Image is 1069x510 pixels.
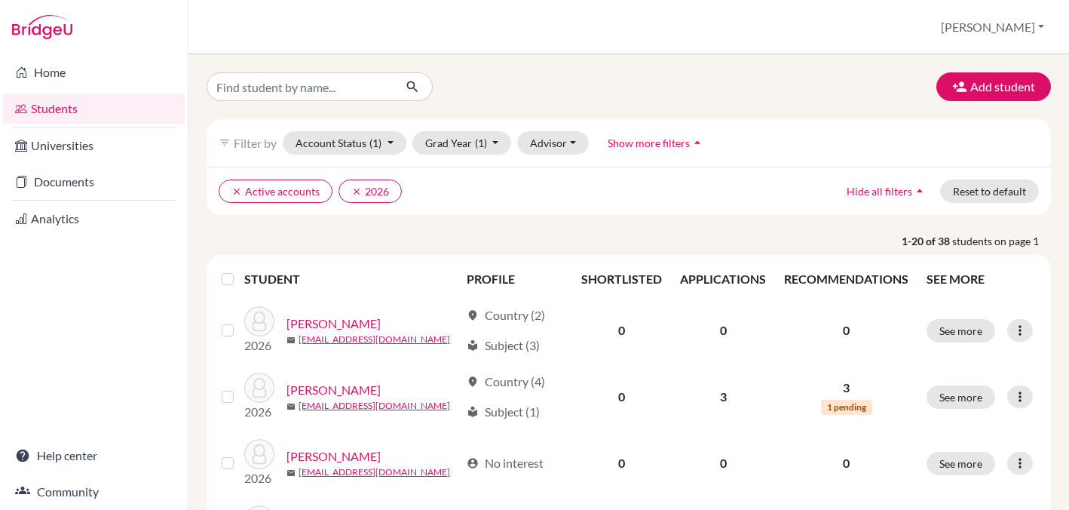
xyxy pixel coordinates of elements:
span: students on page 1 [952,233,1051,249]
button: [PERSON_NAME] [934,13,1051,41]
i: arrow_drop_up [690,135,705,150]
button: Hide all filtersarrow_drop_up [834,180,940,203]
button: Show more filtersarrow_drop_up [595,131,718,155]
i: clear [351,186,362,197]
span: local_library [467,406,479,418]
img: Alghazali, Marium [244,373,274,403]
a: [PERSON_NAME] [286,315,381,333]
div: Subject (1) [467,403,540,421]
button: Reset to default [940,180,1039,203]
span: local_library [467,339,479,352]
span: Show more filters [608,137,690,149]
a: Students [3,94,185,124]
th: RECOMMENDATIONS [775,261,917,297]
a: [EMAIL_ADDRESS][DOMAIN_NAME] [299,399,450,413]
span: (1) [475,137,487,149]
button: See more [927,319,995,343]
strong: 1-20 of 38 [902,233,952,249]
td: 0 [572,430,671,496]
span: account_circle [467,457,479,469]
button: Advisor [517,131,589,155]
i: clear [231,186,242,197]
div: Country (4) [467,373,545,391]
span: location_on [467,309,479,321]
p: 0 [784,454,908,472]
td: 0 [671,297,775,364]
a: Documents [3,167,185,197]
a: [PERSON_NAME] [286,381,381,399]
button: clearActive accounts [219,180,332,203]
img: Bridge-U [12,15,72,39]
td: 3 [671,364,775,430]
td: 0 [572,297,671,364]
a: Help center [3,441,185,471]
td: 0 [671,430,775,496]
button: Account Status(1) [283,131,406,155]
th: STUDENT [244,261,457,297]
button: Add student [936,72,1051,101]
a: Home [3,57,185,88]
span: location_on [467,376,479,388]
span: Filter by [234,136,277,150]
th: APPLICATIONS [671,261,775,297]
span: (1) [369,137,381,149]
i: arrow_drop_up [912,183,927,198]
div: No interest [467,454,544,472]
th: PROFILE [458,261,573,297]
td: 0 [572,364,671,430]
p: 2026 [244,469,274,487]
a: Community [3,477,185,507]
a: [EMAIL_ADDRESS][DOMAIN_NAME] [299,333,450,346]
span: mail [286,469,296,478]
div: Subject (3) [467,336,540,355]
button: See more [927,452,995,475]
span: mail [286,402,296,411]
a: Universities [3,131,185,161]
a: [EMAIL_ADDRESS][DOMAIN_NAME] [299,465,450,479]
a: [PERSON_NAME] [286,447,381,465]
th: SHORTLISTED [572,261,671,297]
button: clear2026 [338,180,402,203]
span: Hide all filters [847,185,912,198]
span: 1 pending [821,400,872,415]
a: Analytics [3,204,185,234]
p: 2026 [244,336,274,355]
div: Country (2) [467,306,545,324]
i: filter_list [219,137,231,149]
img: Abdelbaki, Taya [244,306,274,336]
th: SEE MORE [917,261,1045,297]
p: 3 [784,379,908,397]
input: Find student by name... [207,72,394,101]
p: 2026 [244,403,274,421]
img: Atwa, Karim [244,439,274,469]
button: See more [927,386,995,409]
button: Grad Year(1) [412,131,512,155]
p: 0 [784,321,908,339]
span: mail [286,336,296,345]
